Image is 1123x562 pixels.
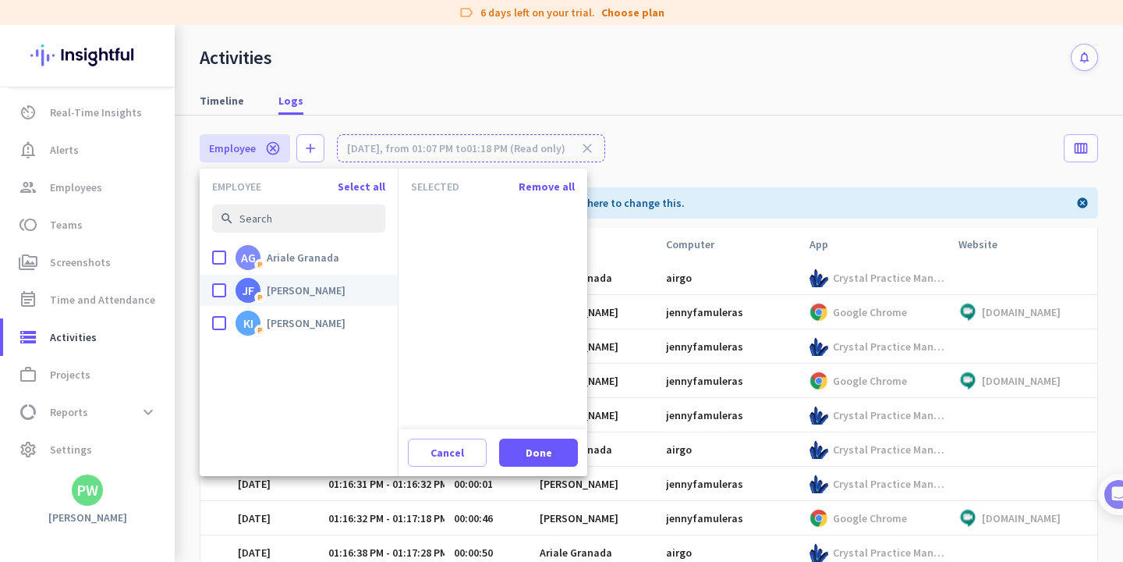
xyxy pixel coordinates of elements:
[254,292,265,303] div: P
[242,284,254,297] div: JF
[254,325,265,336] div: P
[274,7,302,35] div: Close
[66,229,246,258] h1: Success! 🎉
[338,181,385,192] div: Select all
[526,445,552,461] span: Done
[267,316,345,330] span: [PERSON_NAME]
[411,181,459,192] div: Selected
[243,317,253,329] div: KI
[408,439,487,467] button: Cancel
[519,181,575,192] div: Remove all
[10,6,40,36] button: go back
[66,258,246,276] div: You completed the checklist!
[92,298,221,329] button: Congratulations!
[499,439,578,467] button: Done
[241,251,256,264] div: AG
[267,251,339,265] span: Ariale Granada
[254,259,265,270] div: P
[212,181,261,192] div: Employee
[220,212,234,226] i: search
[430,445,464,461] span: Cancel
[212,205,385,233] input: Search
[267,283,345,297] span: [PERSON_NAME]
